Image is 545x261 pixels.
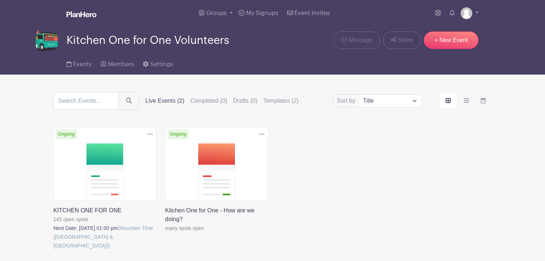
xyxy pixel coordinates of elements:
a: Events [66,51,92,75]
a: + New Event [424,31,479,49]
label: Live Events (2) [145,97,184,105]
a: Message [334,31,380,49]
img: logo_white-6c42ec7e38ccf1d336a20a19083b03d10ae64f83f12c07503d8b9e83406b4c7d.svg [66,11,96,17]
span: Share [397,36,413,45]
label: Sort by [337,97,358,105]
span: Message [349,36,373,45]
span: Event Invites [294,10,330,16]
span: Groups [206,10,227,16]
label: Drafts (0) [233,97,258,105]
div: filters [145,97,299,105]
input: Search Events... [53,92,119,110]
img: default-ce2991bfa6775e67f084385cd625a349d9dcbb7a52a09fb2fda1e96e2d18dcdb.png [461,7,472,19]
label: Templates (2) [263,97,299,105]
span: My Signups [246,10,278,16]
span: Kitchen One for One Volunteers [66,34,229,46]
a: Share [383,31,421,49]
span: Settings [150,61,173,67]
span: Members [108,61,134,67]
img: truck.png [36,29,58,51]
div: order and view [440,94,492,108]
label: Completed (0) [190,97,227,105]
a: Members [100,51,134,75]
a: Settings [143,51,173,75]
span: Events [73,61,92,67]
